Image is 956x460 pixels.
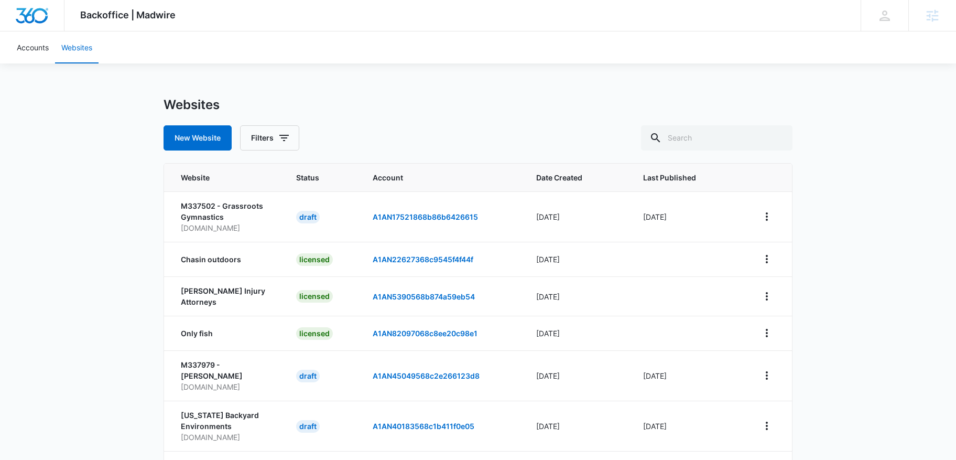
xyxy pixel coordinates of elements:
[524,401,631,451] td: [DATE]
[181,410,271,432] p: [US_STATE] Backyard Environments
[55,31,99,63] a: Websites
[181,328,271,339] p: Only fish
[373,422,474,431] a: A1AN40183568c1b411f0e05
[181,172,256,183] span: Website
[631,401,746,451] td: [DATE]
[373,371,480,380] a: A1AN45049568c2e266123d8
[296,211,320,223] div: draft
[758,251,775,268] button: View More
[181,200,271,222] p: M337502 - Grassroots Gymnastics
[181,222,271,233] p: [DOMAIN_NAME]
[164,97,220,113] h1: Websites
[373,255,473,264] a: A1AN22627368c9545f4f44f
[758,367,775,384] button: View More
[758,418,775,434] button: View More
[536,172,603,183] span: Date Created
[524,242,631,276] td: [DATE]
[758,325,775,341] button: View More
[631,350,746,401] td: [DATE]
[296,172,347,183] span: Status
[296,290,333,303] div: licensed
[641,125,792,151] input: Search
[758,288,775,305] button: View More
[373,292,475,301] a: A1AN5390568b874a59eb54
[296,327,333,340] div: licensed
[181,285,271,307] p: [PERSON_NAME] Injury Attorneys
[373,212,478,221] a: A1AN17521868b86b6426615
[631,191,746,242] td: [DATE]
[524,276,631,316] td: [DATE]
[240,125,299,151] button: Filters
[181,432,271,443] p: [DOMAIN_NAME]
[524,350,631,401] td: [DATE]
[643,172,718,183] span: Last Published
[524,191,631,242] td: [DATE]
[80,9,176,20] span: Backoffice | Madwire
[181,254,271,265] p: Chasin outdoors
[524,316,631,350] td: [DATE]
[373,172,511,183] span: Account
[758,208,775,225] button: View More
[181,359,271,381] p: M337979 - [PERSON_NAME]
[296,253,333,266] div: licensed
[181,381,271,392] p: [DOMAIN_NAME]
[296,370,320,382] div: draft
[296,420,320,433] div: draft
[164,125,232,151] button: New Website
[373,329,477,338] a: A1AN82097068c8ee20c98e1
[10,31,55,63] a: Accounts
